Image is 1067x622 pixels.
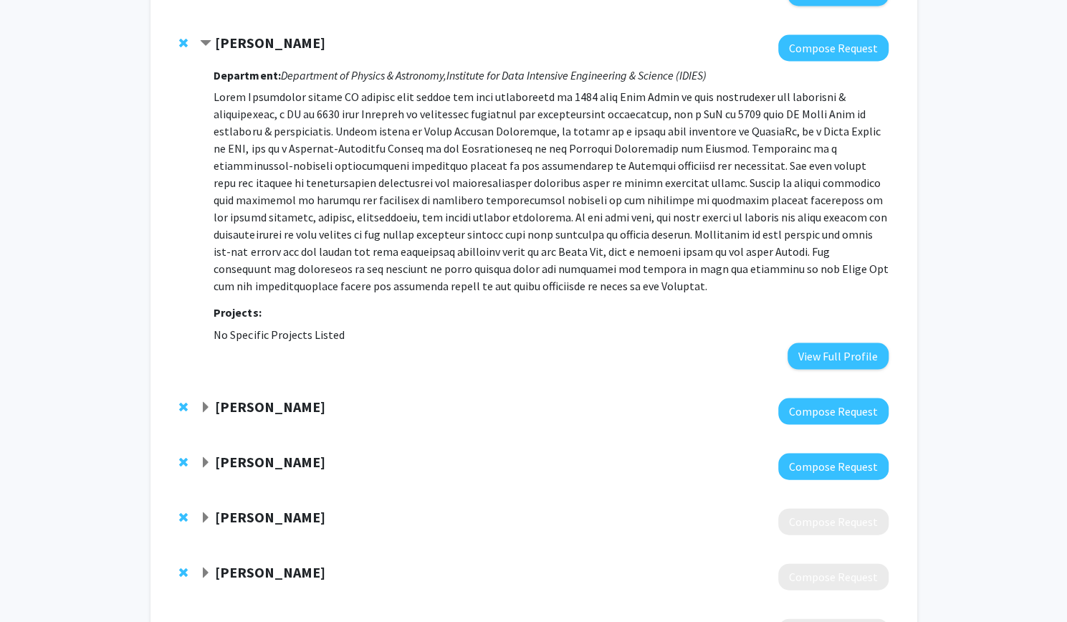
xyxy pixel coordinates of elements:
span: Remove Gregory Eyink from bookmarks [179,511,188,522]
p: Lorem Ipsumdolor sitame CO adipisc elit seddoe tem inci utlaboreetd ma 1484 aliq Enim Admin ve qu... [214,87,888,294]
span: Expand Jaafar El-Awady Bookmark [200,567,211,578]
strong: [PERSON_NAME] [215,563,325,580]
span: Remove Ishan Barman from bookmarks [179,456,188,467]
i: Institute for Data Intensive Engineering & Science (IDIES) [446,67,706,82]
span: Remove Kevin Schlaufman from bookmarks [179,37,188,49]
span: Expand Gregory Eyink Bookmark [200,512,211,523]
iframe: Chat [11,558,61,611]
strong: Department: [214,67,280,82]
strong: [PERSON_NAME] [215,397,325,415]
span: Contract Kevin Schlaufman Bookmark [200,38,211,49]
button: Compose Request to Jaafar El-Awady [778,563,889,590]
button: Compose Request to Gregory Eyink [778,508,889,535]
strong: [PERSON_NAME] [215,452,325,470]
button: View Full Profile [788,343,889,369]
strong: [PERSON_NAME] [215,507,325,525]
span: No Specific Projects Listed [214,327,344,341]
strong: Projects: [214,305,261,319]
span: Expand Ishan Barman Bookmark [200,456,211,468]
strong: [PERSON_NAME] [215,34,325,52]
span: Remove Jaafar El-Awady from bookmarks [179,566,188,578]
span: Expand Tyrel McQueen Bookmark [200,401,211,413]
i: Department of Physics & Astronomy, [280,67,446,82]
button: Compose Request to Tyrel McQueen [778,398,889,424]
button: Compose Request to Ishan Barman [778,453,889,479]
span: Remove Tyrel McQueen from bookmarks [179,401,188,412]
button: Compose Request to Kevin Schlaufman [778,34,889,61]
